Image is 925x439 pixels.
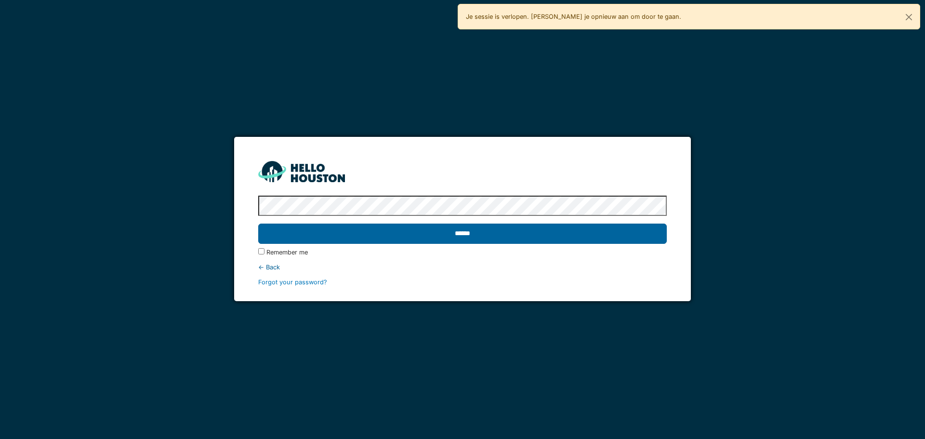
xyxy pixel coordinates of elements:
a: Forgot your password? [258,279,327,286]
div: Je sessie is verlopen. [PERSON_NAME] je opnieuw aan om door te gaan. [458,4,920,29]
img: HH_line-BYnF2_Hg.png [258,161,345,182]
button: Close [898,4,920,30]
label: Remember me [266,248,308,257]
div: ← Back [258,263,666,272]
